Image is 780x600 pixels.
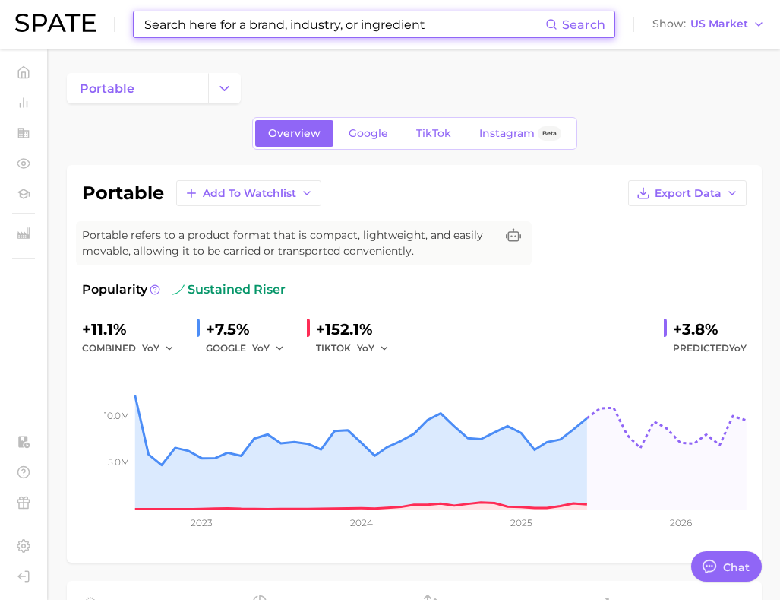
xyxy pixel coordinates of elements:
[357,339,390,357] button: YoY
[80,81,134,96] span: portable
[349,127,388,140] span: Google
[176,180,321,206] button: Add to Watchlist
[67,73,208,103] a: portable
[191,517,213,529] tspan: 2023
[673,339,747,357] span: Predicted
[690,20,748,28] span: US Market
[652,20,686,28] span: Show
[142,339,175,357] button: YoY
[403,120,464,147] a: TikTok
[142,341,159,354] span: YoY
[208,73,241,103] button: Change Category
[562,17,605,32] span: Search
[82,317,185,341] div: +11.1%
[357,341,374,354] span: YoY
[172,284,185,296] img: sustained riser
[316,317,399,341] div: +152.1%
[416,127,451,140] span: TikTok
[670,517,692,529] tspan: 2026
[172,281,286,299] span: sustained riser
[15,14,96,32] img: SPATE
[729,342,747,354] span: YoY
[510,517,532,529] tspan: 2025
[82,184,164,202] h1: portable
[82,227,495,259] span: Portable refers to a product format that is compact, lightweight, and easily movable, allowing it...
[82,281,147,299] span: Popularity
[252,339,285,357] button: YoY
[143,11,545,37] input: Search here for a brand, industry, or ingredient
[252,341,270,354] span: YoY
[479,127,535,140] span: Instagram
[82,339,185,357] div: combined
[206,339,295,357] div: GOOGLE
[336,120,401,147] a: Google
[255,120,333,147] a: Overview
[655,187,722,200] span: Export Data
[12,565,35,588] a: Log out. Currently logged in with e-mail spolansky@diginsights.com.
[268,127,321,140] span: Overview
[673,317,747,341] div: +3.8%
[206,317,295,341] div: +7.5%
[350,517,373,529] tspan: 2024
[316,339,399,357] div: TIKTOK
[466,120,574,147] a: InstagramBeta
[628,180,747,206] button: Export Data
[542,127,557,140] span: Beta
[203,187,296,200] span: Add to Watchlist
[649,14,769,34] button: ShowUS Market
